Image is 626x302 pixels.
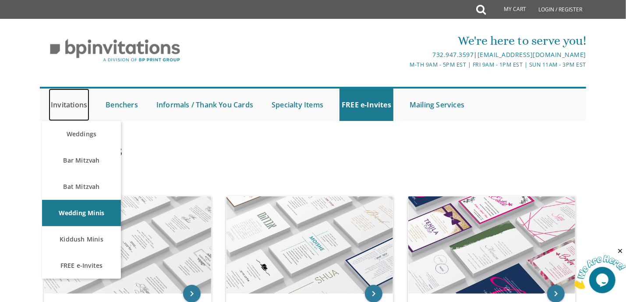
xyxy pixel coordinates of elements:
a: Bat Mitzvah [42,174,121,200]
a: Wedding Minis [42,200,121,226]
a: Specialty Items [269,89,325,121]
a: Informals / Thank You Cards [154,89,255,121]
div: : [40,178,313,186]
img: BP Invitation Loft [40,32,190,69]
h1: Invitations [42,141,399,167]
a: My Cart [485,1,533,18]
img: Bar Mitzvah Invitations [226,196,393,294]
div: We're here to serve you! [223,32,586,50]
a: Weddings [42,121,121,147]
a: 732.947.3597 [432,50,474,59]
a: Bar Mitzvah [42,147,121,174]
a: [EMAIL_ADDRESS][DOMAIN_NAME] [477,50,586,59]
a: Mailing Services [407,89,467,121]
a: FREE e-Invites [340,89,393,121]
a: FREE e-Invites [42,252,121,279]
img: Wedding Invitations [44,196,211,294]
a: Invitations [49,89,89,121]
div: M-Th 9am - 5pm EST | Fri 9am - 1pm EST | Sun 11am - 3pm EST [223,60,586,69]
a: Benchers [103,89,140,121]
div: | [223,50,586,60]
a: Kiddush Minis [42,226,121,252]
img: Bat Mitzvah Invitations [408,196,575,294]
iframe: chat widget [572,247,626,289]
